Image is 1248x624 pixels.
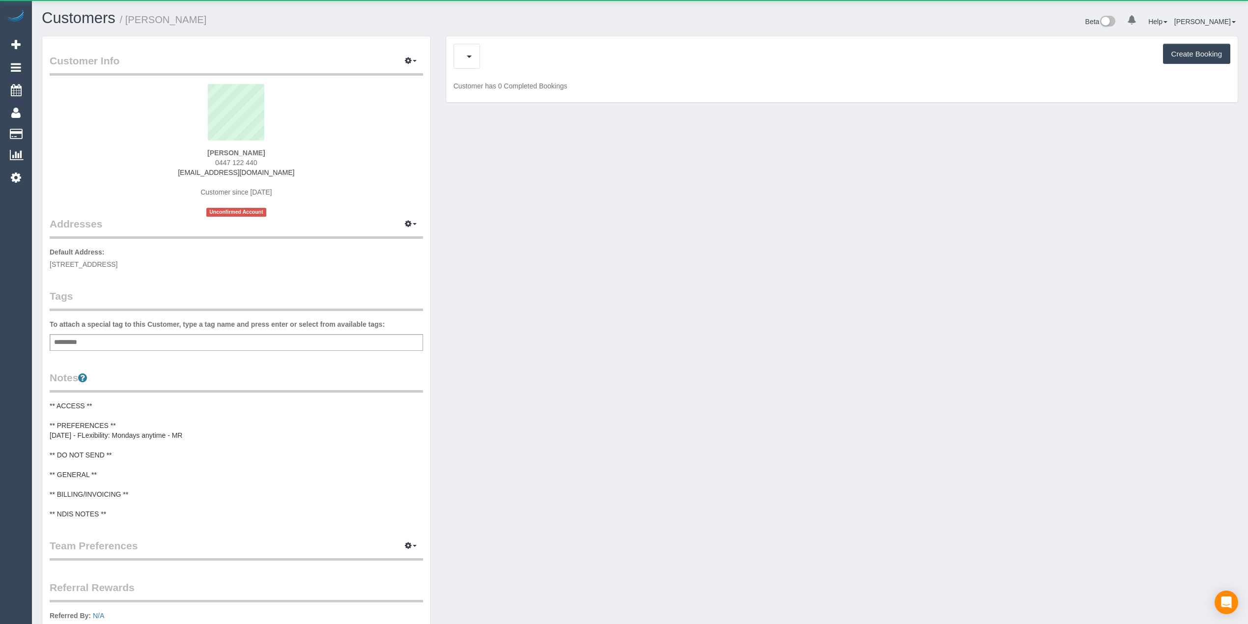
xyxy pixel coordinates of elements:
label: Referred By: [50,611,91,621]
a: Beta [1085,18,1116,26]
legend: Notes [50,370,423,393]
div: Open Intercom Messenger [1215,591,1238,614]
a: [PERSON_NAME] [1174,18,1236,26]
strong: [PERSON_NAME] [207,149,265,157]
label: To attach a special tag to this Customer, type a tag name and press enter or select from availabl... [50,319,385,329]
small: / [PERSON_NAME] [120,14,207,25]
span: [STREET_ADDRESS] [50,260,117,268]
a: Customers [42,9,115,27]
legend: Tags [50,289,423,311]
legend: Team Preferences [50,539,423,561]
a: Help [1148,18,1167,26]
legend: Customer Info [50,54,423,76]
pre: ** ACCESS ** ** PREFERENCES ** [DATE] - FLexibility: Mondays anytime - MR ** DO NOT SEND ** ** GE... [50,401,423,519]
img: Automaid Logo [6,10,26,24]
a: [EMAIL_ADDRESS][DOMAIN_NAME] [178,169,294,176]
button: Create Booking [1163,44,1230,64]
span: Customer since [DATE] [200,188,272,196]
legend: Referral Rewards [50,580,423,602]
span: 0447 122 440 [215,159,257,167]
label: Default Address: [50,247,105,257]
img: New interface [1099,16,1115,28]
a: N/A [93,612,104,620]
p: Customer has 0 Completed Bookings [454,81,1230,91]
span: Unconfirmed Account [206,208,266,216]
